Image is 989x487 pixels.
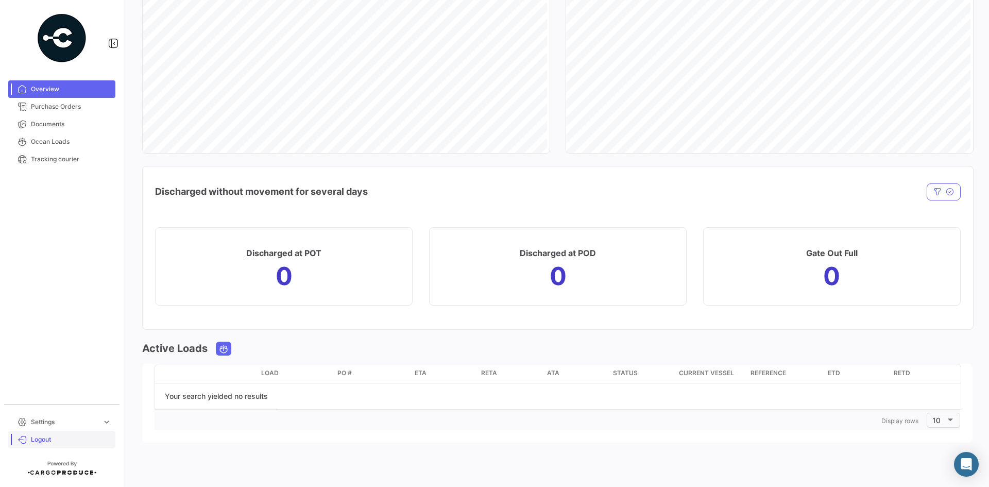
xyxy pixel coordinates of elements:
[333,364,411,383] datatable-header-cell: PO #
[890,364,956,383] datatable-header-cell: RETD
[881,417,918,425] span: Display rows
[954,452,979,477] div: Abrir Intercom Messenger
[823,268,840,284] h1: 0
[276,268,293,284] h1: 0
[31,137,111,146] span: Ocean Loads
[550,268,567,284] h1: 0
[257,364,333,383] datatable-header-cell: Load
[102,417,111,427] span: expand_more
[155,184,368,199] h4: Discharged without movement for several days
[481,368,497,378] span: RETA
[894,368,910,378] span: RETD
[8,80,115,98] a: Overview
[520,246,596,260] h3: Discharged at POD
[216,342,231,355] button: Ocean
[411,364,476,383] datatable-header-cell: ETA
[8,150,115,168] a: Tracking courier
[751,368,786,378] span: Reference
[155,383,278,409] div: Your search yielded no results
[8,115,115,133] a: Documents
[246,246,321,260] h3: Discharged at POT
[31,102,111,111] span: Purchase Orders
[31,435,111,444] span: Logout
[675,364,746,383] datatable-header-cell: Current Vessel
[543,364,609,383] datatable-header-cell: ATA
[828,368,840,378] span: ETD
[477,364,543,383] datatable-header-cell: RETA
[36,12,88,64] img: powered-by.png
[609,364,675,383] datatable-header-cell: Status
[679,368,734,378] span: Current Vessel
[31,155,111,164] span: Tracking courier
[337,368,352,378] span: PO #
[181,364,257,383] datatable-header-cell: delayStatus
[415,368,427,378] span: ETA
[613,368,638,378] span: Status
[261,368,279,378] span: Load
[8,98,115,115] a: Purchase Orders
[31,85,111,94] span: Overview
[31,120,111,129] span: Documents
[547,368,559,378] span: ATA
[746,364,824,383] datatable-header-cell: Reference
[31,417,98,427] span: Settings
[155,364,181,383] datatable-header-cell: transportMode
[142,341,208,356] h3: Active Loads
[806,246,858,260] h3: Gate Out Full
[8,133,115,150] a: Ocean Loads
[932,416,941,425] span: 10
[824,364,890,383] datatable-header-cell: ETD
